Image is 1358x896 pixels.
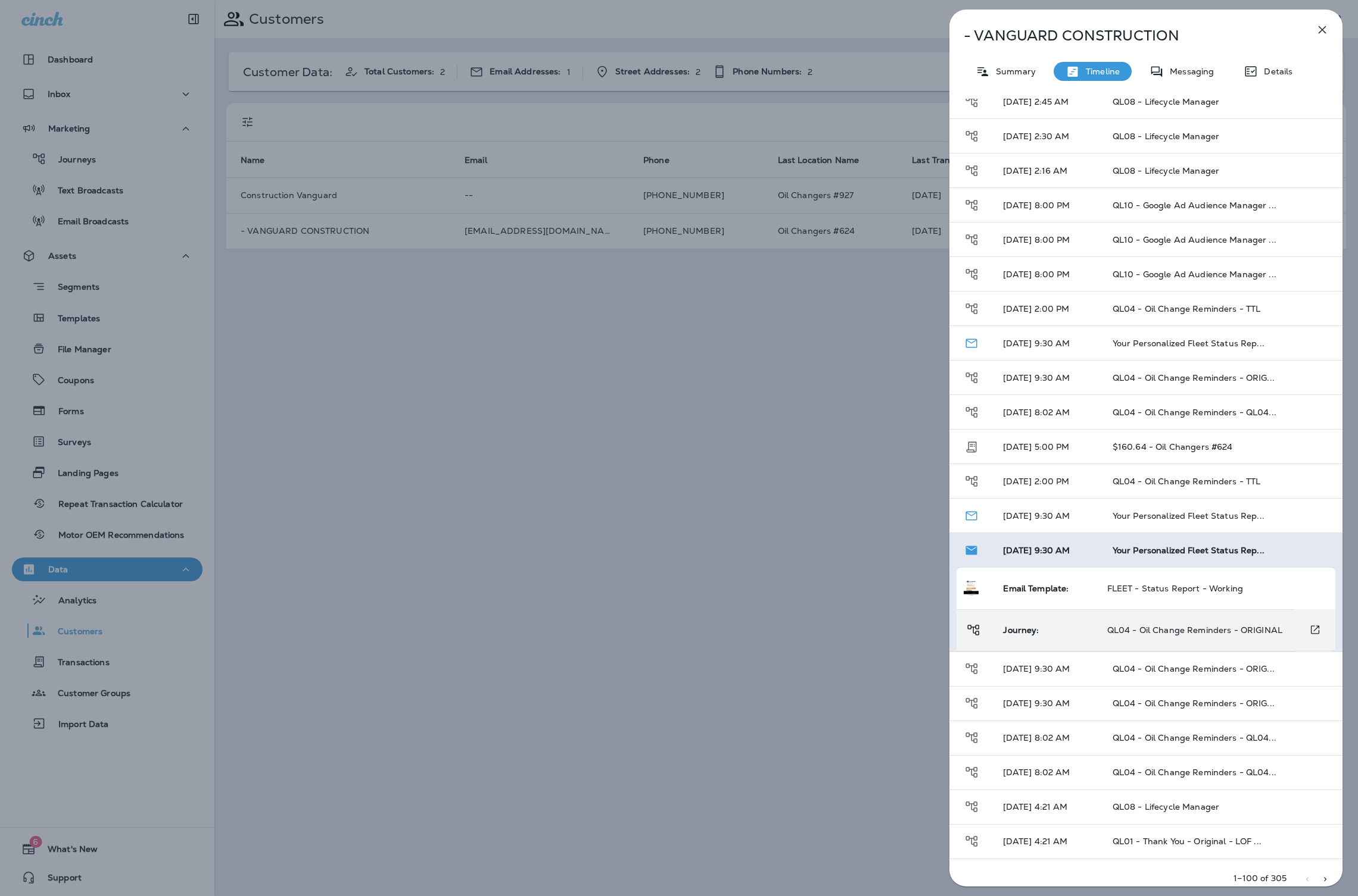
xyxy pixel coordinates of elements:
[1003,625,1039,635] span: Journey:
[1113,441,1233,452] span: $160.64 - Oil Changers #624
[1113,131,1219,142] span: QL08 - Lifecycle Manager
[1113,96,1219,107] span: QL08 - Lifecycle Manager
[1113,165,1219,176] span: QL08 - Lifecycle Manager
[1113,200,1276,211] span: QL10 - Google Ad Audience Manager ...
[964,130,979,140] span: Journey
[964,233,979,244] span: Journey
[964,199,979,209] span: Journey
[964,835,979,845] span: Journey
[964,406,979,416] span: Journey
[1003,698,1094,708] p: [DATE] 9:30 AM
[1107,625,1282,635] span: QL04 - Oil Change Reminders - ORIGINAL
[1003,583,1069,594] span: Email Template:
[964,371,979,382] span: Journey
[964,164,979,175] span: Journey
[964,95,979,106] span: Journey
[964,544,979,554] span: Email - Delivered
[1003,270,1094,279] p: [DATE] 8:00 PM
[1080,67,1120,76] p: Timeline
[964,27,1289,44] p: - VANGUARD CONSTRUCTION
[1003,733,1094,743] p: [DATE] 8:02 AM
[1304,619,1326,641] button: View Journey
[1003,97,1094,106] p: [DATE] 2:45 AM
[1003,802,1094,812] p: [DATE] 4:21 AM
[1003,837,1094,846] p: [DATE] 4:21 AM
[1003,545,1070,556] span: [DATE] 9:30 AM
[964,475,979,485] span: Journey
[1113,476,1261,487] span: QL04 - Oil Change Reminders - TTL
[1113,836,1262,847] span: QL01 - Thank You - Original - LOF ...
[1164,67,1214,76] p: Messaging
[1113,732,1276,743] span: QL04 - Oil Change Reminders - QL04...
[1003,477,1094,486] p: [DATE] 2:00 PM
[964,800,979,811] span: Journey
[1113,372,1275,383] span: QL04 - Oil Change Reminders - ORIG...
[1113,303,1261,314] span: QL04 - Oil Change Reminders - TTL
[1113,801,1219,812] span: QL08 - Lifecycle Manager
[964,440,979,451] span: Transaction
[1113,234,1276,245] span: QL10 - Google Ad Audience Manager ...
[1003,442,1094,452] p: [DATE] 5:00 PM
[1003,131,1094,141] p: [DATE] 2:30 AM
[1003,200,1094,210] p: [DATE] 8:00 PM
[1003,408,1094,417] p: [DATE] 8:02 AM
[964,337,979,347] span: Email - Delivered
[1113,510,1264,521] span: Your Personalized Fleet Status Rep...
[1003,235,1094,245] p: [DATE] 8:00 PM
[1113,338,1264,349] span: Your Personalized Fleet Status Rep...
[1003,511,1094,521] p: [DATE] 9:30 AM
[1003,166,1094,176] p: [DATE] 2:16 AM
[1003,339,1094,348] p: [DATE] 9:30 AM
[1003,767,1094,777] p: [DATE] 8:02 AM
[964,662,979,673] span: Journey
[1258,67,1292,76] p: Details
[1003,664,1094,673] p: [DATE] 9:30 AM
[1113,767,1276,778] span: QL04 - Oil Change Reminders - QL04...
[990,67,1036,76] p: Summary
[1113,407,1276,418] span: QL04 - Oil Change Reminders - QL04...
[1113,269,1276,280] span: QL10 - Google Ad Audience Manager ...
[1113,663,1275,674] span: QL04 - Oil Change Reminders - ORIG...
[1113,698,1275,709] span: QL04 - Oil Change Reminders - ORIG...
[964,697,979,707] span: Journey
[964,509,979,520] span: Email - Delivered
[1003,304,1094,314] p: [DATE] 2:00 PM
[964,268,979,278] span: Journey
[1234,872,1287,884] p: 1–100 of 305
[1107,583,1243,594] span: FLEET - Status Report - Working
[1113,545,1264,556] span: Your Personalized Fleet Status Rep...
[964,766,979,776] span: Journey
[1003,373,1094,383] p: [DATE] 9:30 AM
[1316,867,1334,889] button: Go to next page
[964,302,979,313] span: Journey
[964,581,979,596] img: 313880e8-9b6e-41f9-b6f1-7e5cdd91eb0f.jpg
[964,731,979,742] span: Journey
